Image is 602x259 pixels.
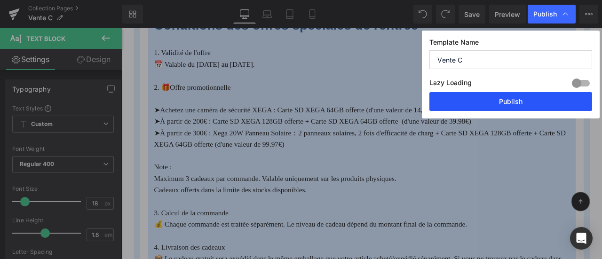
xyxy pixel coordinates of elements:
font: Cadeaux offerts dans la limite des stocks disponibles. [38,187,219,196]
font: Maximum 3 cadeaux par commande. Valable uniquement sur les produits physiques. [38,173,325,183]
span: Publish [533,10,557,18]
label: Template Name [429,38,592,50]
font: ➤À partir de 200€ : Carte SD XEGA 128GB offerte + Carte SD XEGA 64GB offerte (d'une valeur de 39.... [38,106,414,115]
label: Lazy Loading [429,77,472,92]
div: Open Intercom Messenger [570,227,593,250]
font: Note : [38,160,59,169]
button: Publish [429,92,592,111]
font: ➤Achetez une caméra de sécurité XEGA : Carte SD XEGA 64GB offerte (d'une valeur de 14,99€) [38,92,372,102]
font: 3. Calcul de la commande [38,214,126,224]
font: 💰 Chaque commande est traitée séparément. Le niveau de cadeau dépend du montant final de la comma... [38,228,409,237]
font: 2. 🎁Offre promotionnelle [38,65,129,75]
font: 📅 Valable du [DATE] au [DATE]. [38,38,158,47]
font: ➤À partir de 300€ : Xega 20W Panneau Solaire：2 panneaux solaires, 2 fois d'efficacité de charg + ... [38,119,526,142]
font: 1. Validité de l'offre [38,24,105,34]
